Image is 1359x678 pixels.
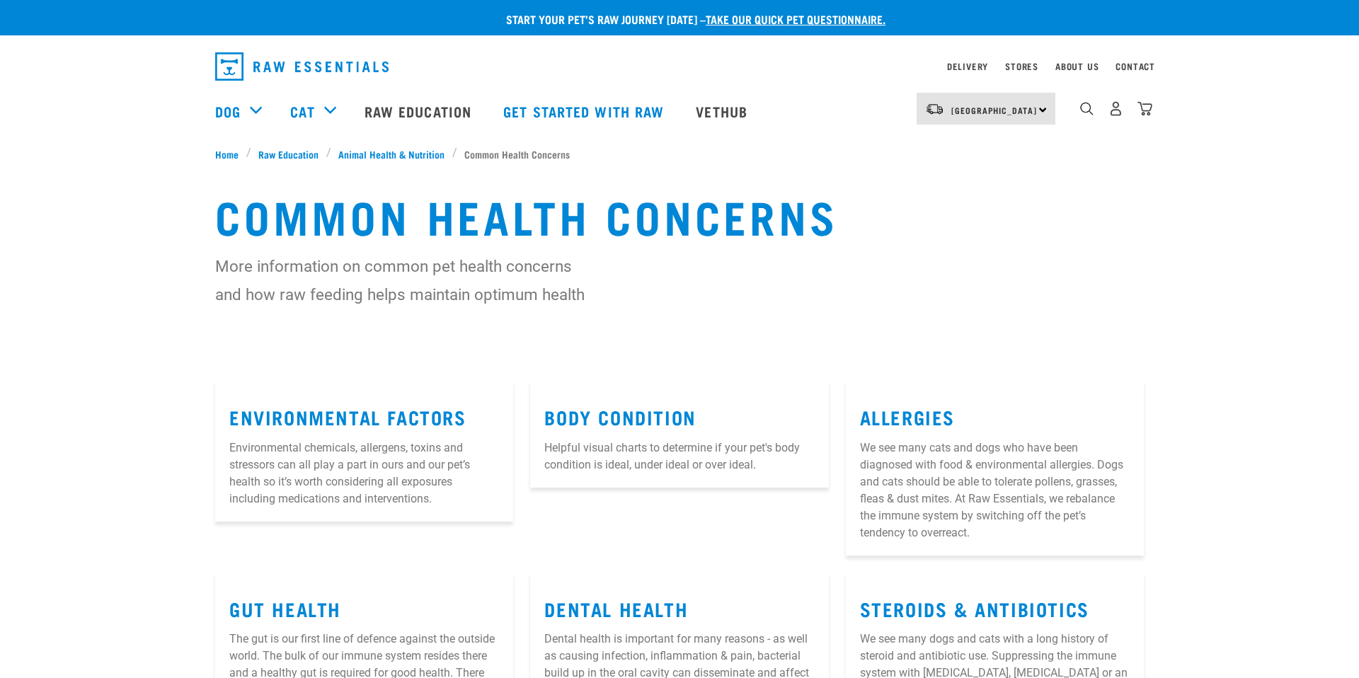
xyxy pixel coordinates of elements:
a: Body Condition [544,411,696,422]
img: home-icon@2x.png [1137,101,1152,116]
a: Dog [215,100,241,122]
img: user.png [1108,101,1123,116]
a: Allergies [860,411,955,422]
p: Helpful visual charts to determine if your pet's body condition is ideal, under ideal or over ideal. [544,439,814,473]
span: [GEOGRAPHIC_DATA] [951,108,1037,113]
p: More information on common pet health concerns and how raw feeding helps maintain optimum health [215,252,587,309]
a: Delivery [947,64,988,69]
a: Home [215,146,246,161]
nav: dropdown navigation [204,47,1155,86]
img: home-icon-1@2x.png [1080,102,1094,115]
span: Raw Education [258,146,319,161]
a: Animal Health & Nutrition [331,146,452,161]
a: Dental Health [544,603,688,614]
h1: Common Health Concerns [215,190,1144,241]
a: Raw Education [350,83,489,139]
a: Get started with Raw [489,83,682,139]
p: Environmental chemicals, allergens, toxins and stressors can all play a part in ours and our pet’... [229,439,499,507]
a: Cat [290,100,314,122]
span: Home [215,146,239,161]
nav: breadcrumbs [215,146,1144,161]
a: Stores [1005,64,1038,69]
span: Animal Health & Nutrition [338,146,445,161]
a: Vethub [682,83,765,139]
a: About Us [1055,64,1099,69]
a: Contact [1116,64,1155,69]
img: Raw Essentials Logo [215,52,389,81]
a: Environmental Factors [229,411,466,422]
img: van-moving.png [925,103,944,115]
a: Raw Education [251,146,326,161]
p: We see many cats and dogs who have been diagnosed with food & environmental allergies. Dogs and c... [860,439,1130,541]
a: Gut Health [229,603,341,614]
a: take our quick pet questionnaire. [706,16,885,22]
a: Steroids & Antibiotics [860,603,1089,614]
